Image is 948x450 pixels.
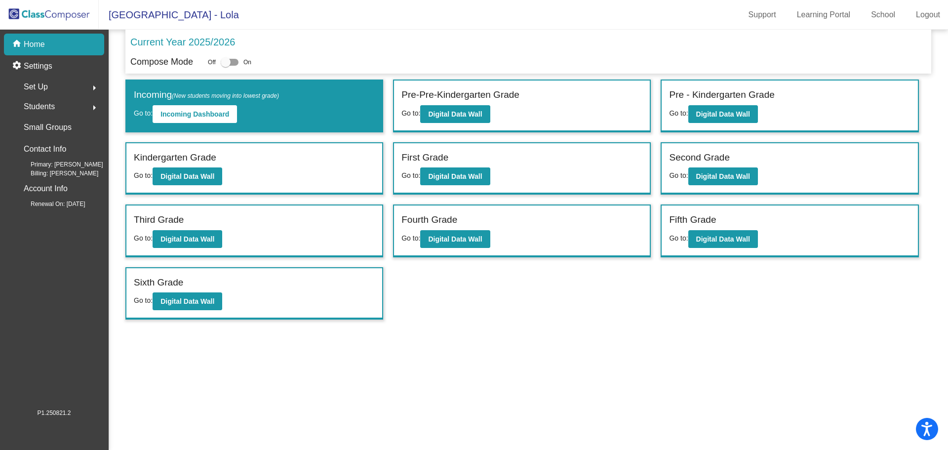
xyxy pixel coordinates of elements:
[12,39,24,50] mat-icon: home
[420,167,490,185] button: Digital Data Wall
[669,171,688,179] span: Go to:
[24,39,45,50] p: Home
[24,121,72,134] p: Small Groups
[15,200,85,208] span: Renewal On: [DATE]
[130,55,193,69] p: Compose Mode
[420,230,490,248] button: Digital Data Wall
[669,234,688,242] span: Go to:
[243,58,251,67] span: On
[15,169,98,178] span: Billing: [PERSON_NAME]
[688,230,758,248] button: Digital Data Wall
[134,109,153,117] span: Go to:
[134,234,153,242] span: Go to:
[401,88,519,102] label: Pre-Pre-Kindergarten Grade
[863,7,903,23] a: School
[669,151,730,165] label: Second Grade
[134,88,279,102] label: Incoming
[15,160,103,169] span: Primary: [PERSON_NAME]
[428,172,482,180] b: Digital Data Wall
[172,92,279,99] span: (New students moving into lowest grade)
[669,109,688,117] span: Go to:
[88,102,100,114] mat-icon: arrow_right
[696,110,750,118] b: Digital Data Wall
[789,7,859,23] a: Learning Portal
[401,234,420,242] span: Go to:
[153,105,237,123] button: Incoming Dashboard
[908,7,948,23] a: Logout
[401,109,420,117] span: Go to:
[428,235,482,243] b: Digital Data Wall
[696,172,750,180] b: Digital Data Wall
[741,7,784,23] a: Support
[24,80,48,94] span: Set Up
[160,297,214,305] b: Digital Data Wall
[669,88,774,102] label: Pre - Kindergarten Grade
[696,235,750,243] b: Digital Data Wall
[134,276,183,290] label: Sixth Grade
[24,142,66,156] p: Contact Info
[160,172,214,180] b: Digital Data Wall
[160,110,229,118] b: Incoming Dashboard
[134,213,184,227] label: Third Grade
[160,235,214,243] b: Digital Data Wall
[208,58,216,67] span: Off
[12,60,24,72] mat-icon: settings
[24,182,68,196] p: Account Info
[134,171,153,179] span: Go to:
[401,151,448,165] label: First Grade
[134,151,216,165] label: Kindergarten Grade
[428,110,482,118] b: Digital Data Wall
[688,105,758,123] button: Digital Data Wall
[153,167,222,185] button: Digital Data Wall
[99,7,239,23] span: [GEOGRAPHIC_DATA] - Lola
[688,167,758,185] button: Digital Data Wall
[153,230,222,248] button: Digital Data Wall
[24,100,55,114] span: Students
[153,292,222,310] button: Digital Data Wall
[669,213,716,227] label: Fifth Grade
[401,213,457,227] label: Fourth Grade
[130,35,235,49] p: Current Year 2025/2026
[420,105,490,123] button: Digital Data Wall
[24,60,52,72] p: Settings
[134,296,153,304] span: Go to:
[88,82,100,94] mat-icon: arrow_right
[401,171,420,179] span: Go to:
